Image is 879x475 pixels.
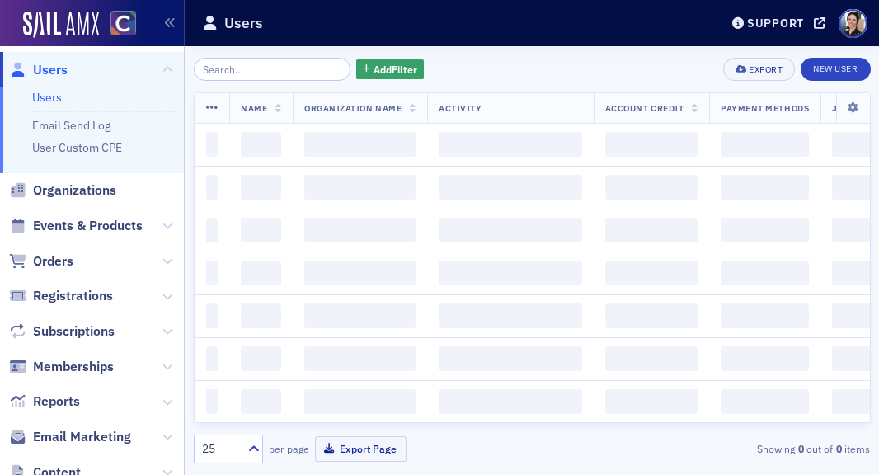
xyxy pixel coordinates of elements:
span: ‌ [832,218,875,242]
span: ‌ [241,218,281,242]
span: ‌ [721,218,809,242]
span: Add Filter [374,62,417,77]
span: ‌ [439,218,582,242]
span: ‌ [304,175,416,200]
span: ‌ [241,346,281,371]
button: Export Page [315,436,407,462]
span: Profile [839,9,867,38]
span: ‌ [304,261,416,285]
span: ‌ [832,389,875,414]
span: Subscriptions [33,322,115,341]
span: ‌ [721,132,809,157]
span: ‌ [439,389,582,414]
a: Memberships [9,358,114,376]
span: ‌ [206,346,219,371]
span: ‌ [832,261,875,285]
span: ‌ [206,132,219,157]
span: ‌ [721,346,809,371]
div: 25 [202,440,238,458]
span: ‌ [721,261,809,285]
span: ‌ [304,132,416,157]
a: Users [32,90,62,105]
span: ‌ [206,218,219,242]
span: Organization Name [304,102,402,114]
span: Orders [33,252,73,270]
span: ‌ [605,132,698,157]
span: ‌ [241,132,281,157]
span: Memberships [33,358,114,376]
label: per page [269,441,309,456]
span: Email Marketing [33,428,131,446]
a: Users [9,61,68,79]
span: ‌ [439,303,582,328]
span: ‌ [832,303,875,328]
button: AddFilter [356,59,424,80]
span: ‌ [241,261,281,285]
span: ‌ [439,261,582,285]
span: ‌ [605,218,698,242]
span: ‌ [206,261,219,285]
a: Email Marketing [9,428,131,446]
span: ‌ [605,175,698,200]
div: Showing out of items [656,441,871,456]
span: Account Credit [605,102,684,114]
h1: Users [224,13,263,33]
a: Registrations [9,287,113,305]
span: ‌ [439,175,582,200]
img: SailAMX [110,11,136,36]
a: View Homepage [99,11,136,39]
span: ‌ [832,175,875,200]
span: ‌ [721,303,809,328]
div: Export [749,65,783,74]
span: ‌ [605,261,698,285]
span: Payment Methods [721,102,809,114]
span: Registrations [33,287,113,305]
a: New User [801,58,870,81]
a: Organizations [9,181,116,200]
span: ‌ [605,303,698,328]
span: Events & Products [33,217,143,235]
span: ‌ [241,175,281,200]
span: Activity [439,102,482,114]
span: ‌ [605,389,698,414]
span: ‌ [439,346,582,371]
span: ‌ [721,389,809,414]
span: ‌ [304,218,416,242]
span: Users [33,61,68,79]
a: User Custom CPE [32,140,122,155]
span: ‌ [439,132,582,157]
span: ‌ [241,303,281,328]
span: Name [241,102,267,114]
span: ‌ [206,389,219,414]
span: ‌ [721,175,809,200]
span: ‌ [206,303,219,328]
strong: 0 [833,441,844,456]
span: Job Type [832,102,875,114]
span: ‌ [304,303,416,328]
a: Events & Products [9,217,143,235]
span: Organizations [33,181,116,200]
input: Search… [194,58,351,81]
span: ‌ [832,132,875,157]
a: Reports [9,393,80,411]
div: Support [747,16,804,31]
span: ‌ [304,346,416,371]
a: Subscriptions [9,322,115,341]
a: Orders [9,252,73,270]
span: ‌ [206,175,219,200]
a: Email Send Log [32,118,110,133]
span: Reports [33,393,80,411]
span: ‌ [832,346,875,371]
span: ‌ [241,389,281,414]
img: SailAMX [23,12,99,38]
strong: 0 [795,441,806,456]
span: ‌ [304,389,416,414]
button: Export [723,58,795,81]
span: ‌ [605,346,698,371]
